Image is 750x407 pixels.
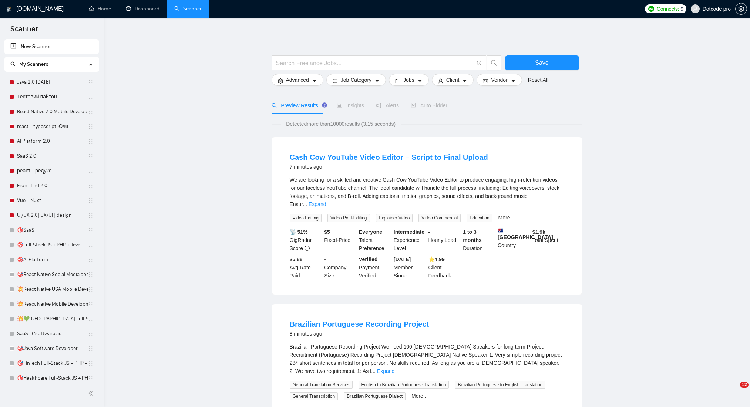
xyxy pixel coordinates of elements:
li: 🎯FinTech Full-Stack JS + PHP + Java [4,356,99,371]
span: bars [333,78,338,84]
a: Front-End 2.0 [17,178,88,193]
button: Save [505,55,579,70]
span: General Transcription [290,392,338,400]
span: search [10,61,16,67]
li: реакт + редукс [4,164,99,178]
span: Jobs [403,76,414,84]
a: Тестовий пайтон [17,90,88,104]
div: Hourly Load [427,228,462,252]
span: Video Post-Editing [327,214,370,222]
span: Connects: [657,5,679,13]
a: 🎯Healthcare Full-Stack JS + PHP + Java [17,371,88,386]
span: notification [376,103,381,108]
span: holder [88,301,94,307]
li: 🎯React Native Social Media app (12.09.2024 апдейт) [4,267,99,282]
div: GigRadar Score [288,228,323,252]
span: General Translation Services [290,381,353,389]
div: 7 minutes ago [290,162,488,171]
span: caret-down [374,78,380,84]
button: settingAdvancedcaret-down [272,74,323,86]
span: holder [88,168,94,174]
b: $5.88 [290,256,303,262]
button: folderJobscaret-down [389,74,429,86]
li: UI/UX 2.0| UX/UI | design [4,208,99,223]
b: [GEOGRAPHIC_DATA] [498,228,553,240]
li: Vue + Nuxt [4,193,99,208]
span: Vendor [491,76,507,84]
li: AI Platform 2.0 [4,134,99,149]
span: holder [88,212,94,218]
span: holder [88,242,94,248]
span: holder [88,124,94,129]
li: 🎯SaaS [4,223,99,238]
div: Member Since [392,255,427,280]
span: holder [88,316,94,322]
span: Detected more than 10000 results (3.15 seconds) [281,120,401,128]
span: Explainer Video [376,214,413,222]
span: caret-down [312,78,317,84]
span: folder [395,78,400,84]
a: React Native 2.0 Mobile Development [17,104,88,119]
a: 🎯FinTech Full-Stack JS + PHP + Java [17,356,88,371]
b: $ 5 [324,229,330,235]
input: Search Freelance Jobs... [276,58,474,68]
span: English to Brazilian Portuguese Translation [359,381,449,389]
a: 💥💚[GEOGRAPHIC_DATA] Full-Stack JS + PHP + Java [17,312,88,326]
span: Job Category [341,76,371,84]
a: setting [735,6,747,12]
li: 💥React Native USA Mobile Development [4,282,99,297]
span: info-circle [305,246,310,251]
span: holder [88,153,94,159]
span: search [272,103,277,108]
li: 🎯Healthcare Full-Stack JS + PHP + Java [4,371,99,386]
span: Advanced [286,76,309,84]
span: holder [88,198,94,203]
div: Country [496,228,531,252]
a: More... [498,215,515,221]
div: Experience Level [392,228,427,252]
span: holder [88,346,94,351]
span: info-circle [477,61,482,65]
span: user [693,6,698,11]
li: 🎯AI Platform [4,252,99,267]
span: setting [278,78,283,84]
li: 💥React Native Mobile Development [4,297,99,312]
span: Video Commercial [418,214,461,222]
span: Brazilian Portuguese Dialect [344,392,406,400]
b: ⭐️ 4.99 [428,256,445,262]
button: idcardVendorcaret-down [477,74,522,86]
button: search [487,55,501,70]
span: Alerts [376,102,399,108]
span: holder [88,79,94,85]
img: 🇦🇺 [498,228,503,233]
b: Intermediate [394,229,424,235]
span: Brazilian Portuguese Recording Project We need 100 [DEMOGRAPHIC_DATA] Speakers for long term Proj... [290,344,562,374]
a: dashboardDashboard [126,6,159,12]
div: 8 minutes ago [290,329,429,338]
div: Avg Rate Paid [288,255,323,280]
li: 🎯Full-Stack JS + PHP + Java [4,238,99,252]
b: 1 to 3 months [463,229,482,243]
span: caret-down [417,78,423,84]
span: Client [446,76,460,84]
div: Company Size [323,255,357,280]
span: 12 [740,382,749,388]
span: holder [88,360,94,366]
a: UI/UX 2.0| UX/UI | design [17,208,88,223]
button: setting [735,3,747,15]
span: holder [88,227,94,233]
li: react + typescript Юля [4,119,99,134]
li: 🎯Java Software Developer [4,341,99,356]
div: Brazilian Portuguese Recording Project We need 100 Native Portuguese Speakers for long term Proje... [290,343,564,375]
li: Java 2.0 03.04.2025 [4,75,99,90]
li: SaaS | ("software as [4,326,99,341]
a: More... [411,393,428,399]
div: Payment Verified [357,255,392,280]
a: 🎯React Native Social Media app ([DATE] апдейт) [17,267,88,282]
div: Tooltip anchor [321,102,328,108]
a: 💥React Native Mobile Development [17,297,88,312]
div: Talent Preference [357,228,392,252]
li: Front-End 2.0 [4,178,99,193]
b: [DATE] [394,256,411,262]
span: user [438,78,443,84]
